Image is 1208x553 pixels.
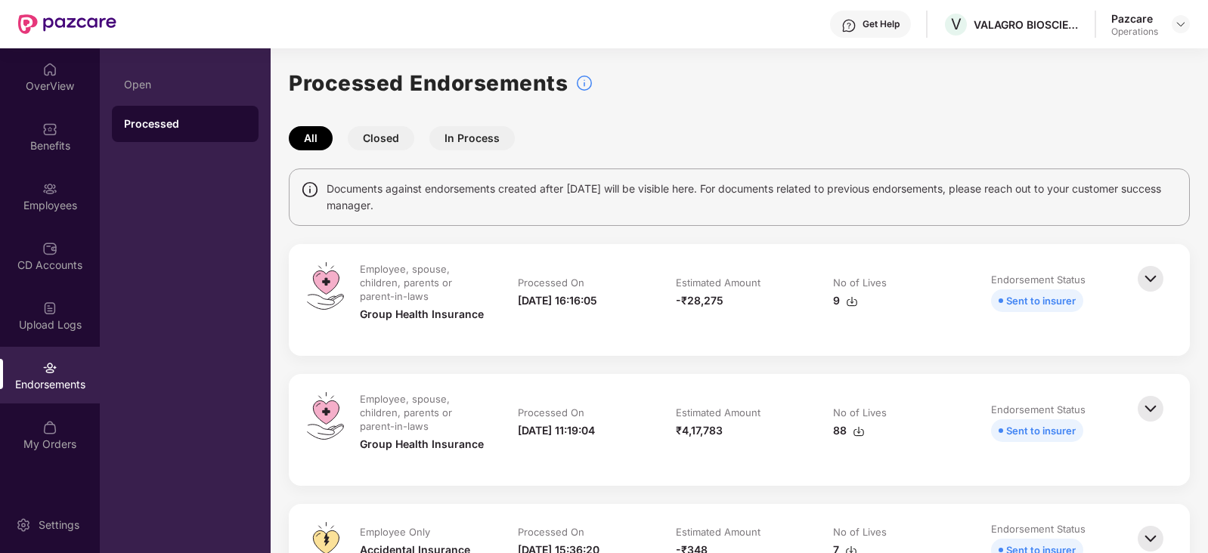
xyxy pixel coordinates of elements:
[846,295,858,307] img: svg+xml;base64,PHN2ZyBpZD0iRG93bmxvYWQtMzJ4MzIiIHhtbG5zPSJodHRwOi8vd3d3LnczLm9yZy8yMDAwL3N2ZyIgd2...
[853,425,865,437] img: svg+xml;base64,PHN2ZyBpZD0iRG93bmxvYWQtMzJ4MzIiIHhtbG5zPSJodHRwOi8vd3d3LnczLm9yZy8yMDAwL3N2ZyIgd2...
[575,74,593,92] img: svg+xml;base64,PHN2ZyBpZD0iSW5mb18tXzMyeDMyIiBkYXRhLW5hbWU9IkluZm8gLSAzMngzMiIgeG1sbnM9Imh0dHA6Ly...
[34,517,84,533] div: Settings
[951,15,962,33] span: V
[42,62,57,77] img: svg+xml;base64,PHN2ZyBpZD0iSG9tZSIgeG1sbnM9Imh0dHA6Ly93d3cudzMub3JnLzIwMDAvc3ZnIiB3aWR0aD0iMjAiIG...
[1134,392,1167,425] img: svg+xml;base64,PHN2ZyBpZD0iQmFjay0zMngzMiIgeG1sbnM9Imh0dHA6Ly93d3cudzMub3JnLzIwMDAvc3ZnIiB3aWR0aD...
[991,403,1086,416] div: Endorsement Status
[518,292,597,309] div: [DATE] 16:16:05
[1006,292,1076,309] div: Sent to insurer
[360,392,485,433] div: Employee, spouse, children, parents or parent-in-laws
[42,301,57,316] img: svg+xml;base64,PHN2ZyBpZD0iVXBsb2FkX0xvZ3MiIGRhdGEtbmFtZT0iVXBsb2FkIExvZ3MiIHhtbG5zPSJodHRwOi8vd3...
[841,18,856,33] img: svg+xml;base64,PHN2ZyBpZD0iSGVscC0zMngzMiIgeG1sbnM9Imh0dHA6Ly93d3cudzMub3JnLzIwMDAvc3ZnIiB3aWR0aD...
[1111,11,1158,26] div: Pazcare
[676,406,760,419] div: Estimated Amount
[42,122,57,137] img: svg+xml;base64,PHN2ZyBpZD0iQmVuZWZpdHMiIHhtbG5zPSJodHRwOi8vd3d3LnczLm9yZy8yMDAwL3N2ZyIgd2lkdGg9Ij...
[124,79,246,91] div: Open
[360,436,484,453] div: Group Health Insurance
[1006,422,1076,439] div: Sent to insurer
[518,406,584,419] div: Processed On
[124,116,246,131] div: Processed
[1175,18,1187,30] img: svg+xml;base64,PHN2ZyBpZD0iRHJvcGRvd24tMzJ4MzIiIHhtbG5zPSJodHRwOi8vd3d3LnczLm9yZy8yMDAwL3N2ZyIgd2...
[429,126,515,150] button: In Process
[676,276,760,289] div: Estimated Amount
[676,525,760,539] div: Estimated Amount
[42,420,57,435] img: svg+xml;base64,PHN2ZyBpZD0iTXlfT3JkZXJzIiBkYXRhLW5hbWU9Ik15IE9yZGVycyIgeG1sbnM9Imh0dHA6Ly93d3cudz...
[833,276,887,289] div: No of Lives
[327,181,1178,214] span: Documents against endorsements created after [DATE] will be visible here. For documents related t...
[518,422,595,439] div: [DATE] 11:19:04
[863,18,900,30] div: Get Help
[42,360,57,375] img: svg+xml;base64,PHN2ZyBpZD0iRW5kb3JzZW1lbnRzIiB4bWxucz0iaHR0cDovL3d3dy53My5vcmcvMjAwMC9zdmciIHdpZH...
[307,392,344,440] img: svg+xml;base64,PHN2ZyB4bWxucz0iaHR0cDovL3d3dy53My5vcmcvMjAwMC9zdmciIHdpZHRoPSI0OS4zMiIgaGVpZ2h0PS...
[991,273,1086,286] div: Endorsement Status
[676,292,723,309] div: -₹28,275
[991,522,1086,536] div: Endorsement Status
[289,66,568,100] h1: Processed Endorsements
[833,292,858,309] div: 9
[833,422,865,439] div: 88
[974,17,1079,32] div: VALAGRO BIOSCIENCES
[307,262,344,310] img: svg+xml;base64,PHN2ZyB4bWxucz0iaHR0cDovL3d3dy53My5vcmcvMjAwMC9zdmciIHdpZHRoPSI0OS4zMiIgaGVpZ2h0PS...
[348,126,414,150] button: Closed
[18,14,116,34] img: New Pazcare Logo
[833,406,887,419] div: No of Lives
[833,525,887,539] div: No of Lives
[518,525,584,539] div: Processed On
[360,525,430,539] div: Employee Only
[1111,26,1158,38] div: Operations
[289,126,333,150] button: All
[42,181,57,196] img: svg+xml;base64,PHN2ZyBpZD0iRW1wbG95ZWVzIiB4bWxucz0iaHR0cDovL3d3dy53My5vcmcvMjAwMC9zdmciIHdpZHRoPS...
[16,517,31,533] img: svg+xml;base64,PHN2ZyBpZD0iU2V0dGluZy0yMHgyMCIgeG1sbnM9Imh0dHA6Ly93d3cudzMub3JnLzIwMDAvc3ZnIiB3aW...
[518,276,584,289] div: Processed On
[301,181,319,199] img: svg+xml;base64,PHN2ZyBpZD0iSW5mbyIgeG1sbnM9Imh0dHA6Ly93d3cudzMub3JnLzIwMDAvc3ZnIiB3aWR0aD0iMTQiIG...
[42,241,57,256] img: svg+xml;base64,PHN2ZyBpZD0iQ0RfQWNjb3VudHMiIGRhdGEtbmFtZT0iQ0QgQWNjb3VudHMiIHhtbG5zPSJodHRwOi8vd3...
[360,306,484,323] div: Group Health Insurance
[676,422,723,439] div: ₹4,17,783
[360,262,485,303] div: Employee, spouse, children, parents or parent-in-laws
[1134,262,1167,295] img: svg+xml;base64,PHN2ZyBpZD0iQmFjay0zMngzMiIgeG1sbnM9Imh0dHA6Ly93d3cudzMub3JnLzIwMDAvc3ZnIiB3aWR0aD...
